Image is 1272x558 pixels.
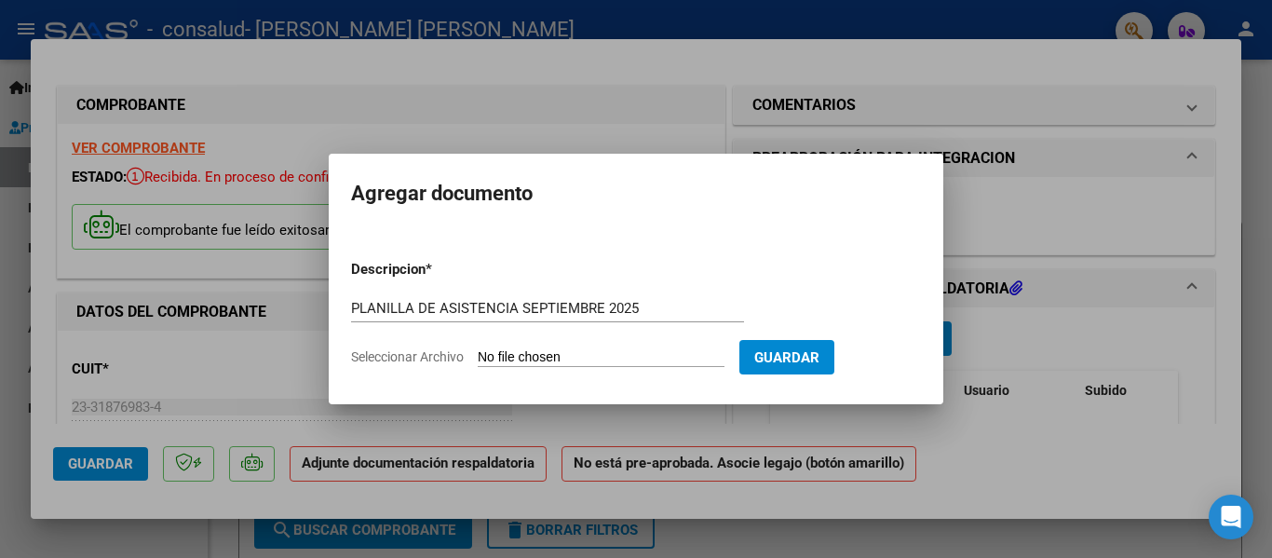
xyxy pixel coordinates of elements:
[351,176,921,211] h2: Agregar documento
[1209,495,1253,539] div: Open Intercom Messenger
[754,349,819,366] span: Guardar
[739,340,834,374] button: Guardar
[351,349,464,364] span: Seleccionar Archivo
[351,259,522,280] p: Descripcion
